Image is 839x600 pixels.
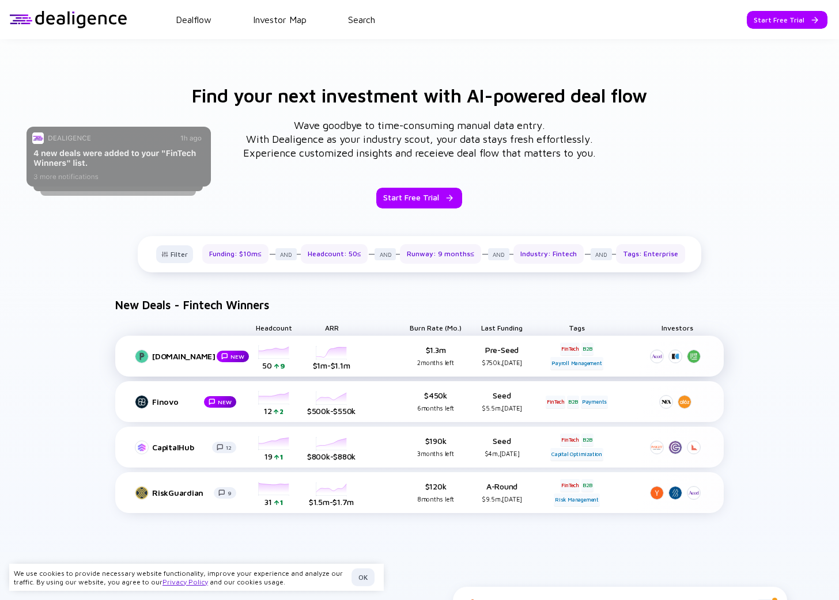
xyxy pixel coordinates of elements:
div: $120k [407,481,464,504]
div: Payments [581,396,608,408]
div: Pre-Seed [464,345,539,368]
div: B2B [581,434,594,446]
h4: New Deals - Fintech Winners [104,300,269,310]
div: Burn Rate (mo.) [407,320,464,336]
div: CapitalHub [152,442,211,453]
div: 8 months left [417,494,454,504]
div: ARR [303,320,361,336]
div: RiskGuardian [152,488,213,498]
h3: Find your next investment with AI-powered deal flow [192,86,647,105]
div: FinTech [560,479,580,492]
div: Investors [632,320,724,336]
div: $750k, [DATE] [464,358,539,368]
button: Start Free Trial [747,11,827,29]
div: Headcount [245,320,303,336]
div: FinTech [560,343,580,355]
div: FinTech [546,396,566,408]
div: $1.3m [407,345,464,368]
div: Funding: $10m≤ [202,244,269,264]
a: Dealflow [176,14,211,25]
div: 6 months left [417,403,454,413]
button: Start Free Trial [376,188,462,208]
div: $190k [407,436,464,459]
div: We use cookies to provide necessary website functionality, improve your experience and analyze ou... [14,569,347,586]
div: FinTech [560,434,580,446]
div: Last Funding [464,320,539,336]
div: B2B [567,396,579,408]
div: Tags [539,320,614,336]
div: Payroll Management [550,357,603,370]
div: 3 months left [417,449,453,459]
div: Runway: 9 months≤ [400,244,481,264]
div: $5.5m, [DATE] [464,403,539,413]
div: B2B [581,343,594,355]
div: Seed [464,436,539,459]
div: Finovo [152,397,203,407]
div: Risk Management [554,493,600,506]
div: Wave goodbye to time-consuming manual data entry. With Dealigence as your industry scout, your da... [243,119,596,160]
div: Headcount: 50≤ [301,244,368,264]
div: $4m, [DATE] [464,449,539,459]
div: [DOMAIN_NAME] [152,351,216,362]
div: Tags: Enterprise [616,244,685,264]
a: Privacy Policy [162,578,208,586]
div: B2B [581,479,594,492]
div: $9.5m, [DATE] [464,494,539,504]
div: A-Round [464,481,539,504]
div: $450k [407,390,464,413]
div: Industry: Fintech [513,244,584,264]
button: OK [352,568,375,586]
a: Investor Map [253,14,307,25]
div: 2 months left [417,358,453,368]
div: Seed [464,390,539,413]
div: Capital Optimization [550,448,603,461]
a: Search [348,14,375,25]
